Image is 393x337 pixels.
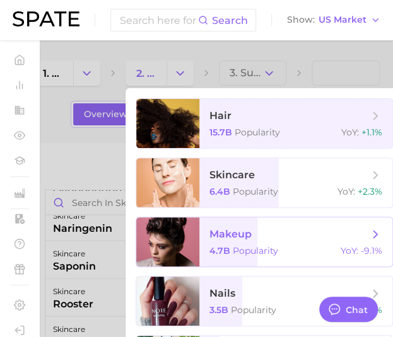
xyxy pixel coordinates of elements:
[209,287,235,299] span: nails
[319,16,367,23] span: US Market
[209,127,232,138] span: 15.7b
[361,245,382,256] span: -9.1%
[361,127,382,138] span: +1.1%
[231,304,276,316] span: Popularity
[209,186,230,197] span: 6.4b
[341,245,358,256] span: YoY :
[209,110,232,122] span: hair
[235,127,280,138] span: Popularity
[287,16,315,23] span: Show
[209,169,255,181] span: skincare
[337,186,355,197] span: YoY :
[209,228,252,240] span: makeup
[209,245,230,256] span: 4.7b
[341,127,359,138] span: YoY :
[119,9,198,31] input: Search here for a brand, industry, or ingredient
[284,12,384,28] button: ShowUS Market
[13,11,79,26] img: SPATE
[209,304,228,316] span: 3.5b
[358,186,382,197] span: +2.3%
[233,186,278,197] span: Popularity
[212,14,248,26] span: Search
[233,245,278,256] span: Popularity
